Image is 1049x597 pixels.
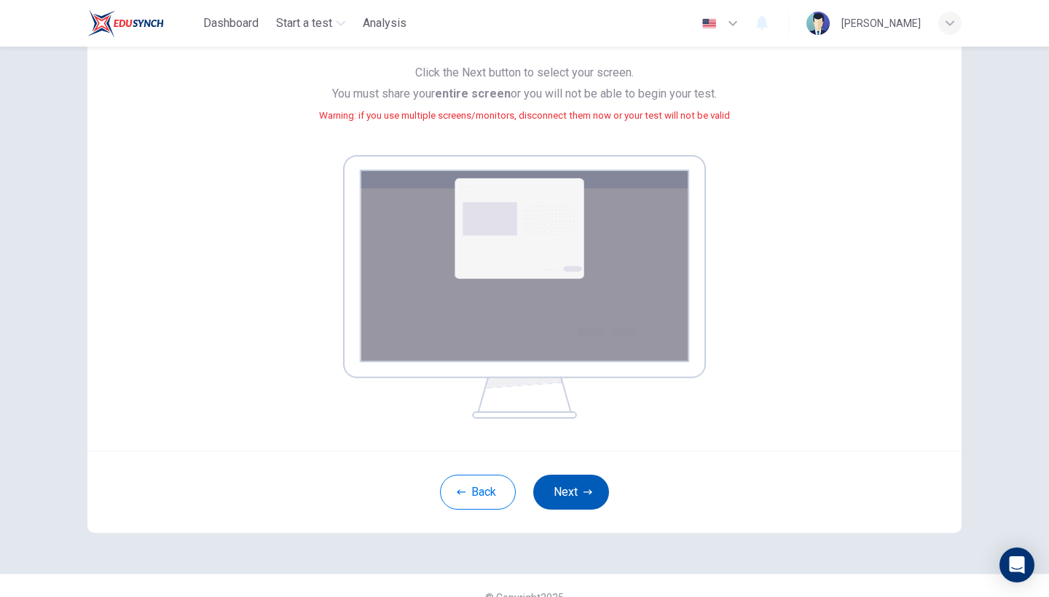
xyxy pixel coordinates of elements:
button: Next [533,475,609,510]
div: [PERSON_NAME] [841,15,921,32]
img: en [700,18,718,29]
span: Dashboard [203,15,259,32]
img: Rosedale logo [87,9,164,38]
small: Warning: if you use multiple screens/monitors, disconnect them now or your test will not be valid [319,110,730,121]
span: Start a test [276,15,332,32]
a: Rosedale logo [87,9,197,38]
button: Start a test [270,10,351,36]
button: Dashboard [197,10,264,36]
img: screen share example [343,155,706,419]
span: Analysis [363,15,406,32]
b: entire screen [435,87,511,100]
button: Analysis [357,10,412,36]
div: Open Intercom Messenger [999,547,1034,582]
img: Profile picture [806,12,830,35]
button: Back [440,475,516,510]
span: Click the Next button to select your screen. You must share your or you will not be able to begin... [319,63,730,143]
